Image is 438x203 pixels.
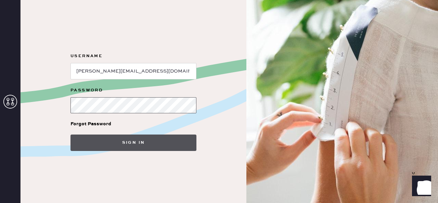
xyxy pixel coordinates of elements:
[70,52,196,60] label: Username
[70,86,196,94] label: Password
[405,172,435,202] iframe: Front Chat
[70,63,196,79] input: e.g. john@doe.com
[70,113,111,135] a: Forgot Password
[70,135,196,151] button: Sign in
[70,120,111,128] div: Forgot Password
